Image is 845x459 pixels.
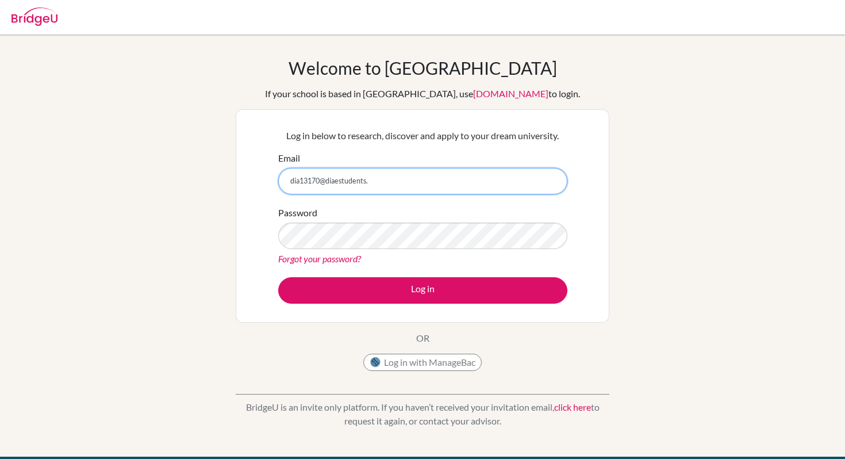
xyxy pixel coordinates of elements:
a: [DOMAIN_NAME] [473,88,548,99]
button: Log in [278,277,567,304]
div: If your school is based in [GEOGRAPHIC_DATA], use to login. [265,87,580,101]
h1: Welcome to [GEOGRAPHIC_DATA] [289,58,557,78]
button: Log in with ManageBac [363,354,482,371]
label: Email [278,151,300,165]
p: Log in below to research, discover and apply to your dream university. [278,129,567,143]
img: Bridge-U [11,7,57,26]
a: Forgot your password? [278,253,361,264]
p: BridgeU is an invite only platform. If you haven’t received your invitation email, to request it ... [236,400,609,428]
p: OR [416,331,429,345]
a: click here [554,401,591,412]
label: Password [278,206,317,220]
